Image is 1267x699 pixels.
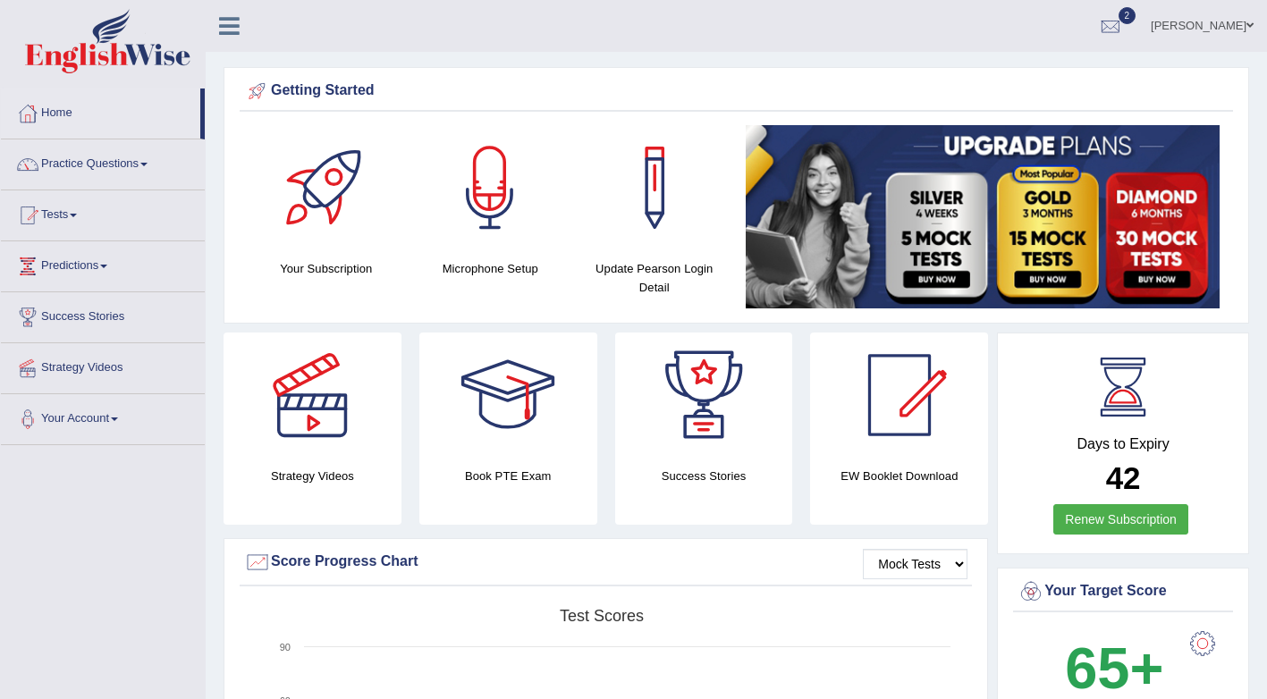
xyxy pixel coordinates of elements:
[1,343,205,388] a: Strategy Videos
[1106,460,1141,495] b: 42
[418,259,564,278] h4: Microphone Setup
[253,259,400,278] h4: Your Subscription
[1,88,200,133] a: Home
[615,467,793,485] h4: Success Stories
[581,259,728,297] h4: Update Pearson Login Detail
[746,125,1221,308] img: small5.jpg
[1119,7,1136,24] span: 2
[224,467,401,485] h4: Strategy Videos
[560,607,644,625] tspan: Test scores
[419,467,597,485] h4: Book PTE Exam
[280,642,291,653] text: 90
[1053,504,1188,535] a: Renew Subscription
[1018,578,1229,605] div: Your Target Score
[1,139,205,184] a: Practice Questions
[1,394,205,439] a: Your Account
[810,467,988,485] h4: EW Booklet Download
[244,78,1229,105] div: Getting Started
[1018,436,1229,452] h4: Days to Expiry
[1,292,205,337] a: Success Stories
[244,549,967,576] div: Score Progress Chart
[1,190,205,235] a: Tests
[1,241,205,286] a: Predictions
